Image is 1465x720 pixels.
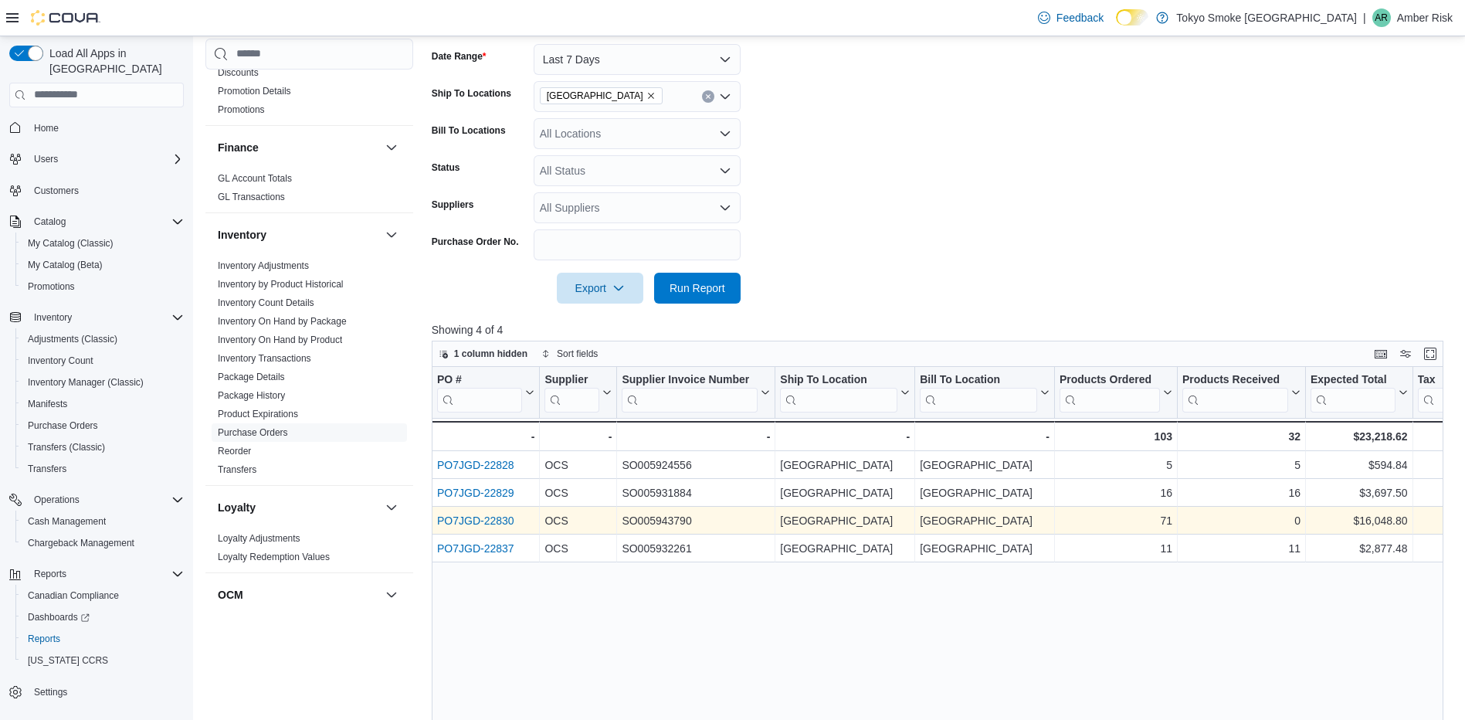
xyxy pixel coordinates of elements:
button: My Catalog (Classic) [15,233,190,254]
a: Inventory by Product Historical [218,279,344,290]
div: Discounts & Promotions [205,63,413,125]
span: Cash Management [22,512,184,531]
button: Manifests [15,393,190,415]
span: [US_STATE] CCRS [28,654,108,667]
span: Reports [28,633,60,645]
button: Canadian Compliance [15,585,190,606]
a: Cash Management [22,512,112,531]
span: Transfers [22,460,184,478]
button: Inventory [28,308,78,327]
a: Dashboards [22,608,96,627]
span: Inventory On Hand by Package [218,315,347,328]
a: Transfers [22,460,73,478]
a: PO7JGD-22837 [437,542,514,555]
label: Purchase Order No. [432,236,519,248]
button: OCM [218,587,379,603]
a: Loyalty Adjustments [218,533,300,544]
div: 11 [1060,539,1172,558]
span: Catalog [34,216,66,228]
a: Promotions [218,104,265,115]
span: Loyalty Redemption Values [218,551,330,563]
span: My Catalog (Beta) [28,259,103,271]
button: Customers [3,179,190,202]
span: Home [28,118,184,138]
button: Open list of options [719,165,731,177]
button: Expected Total [1311,372,1408,412]
span: Settings [34,686,67,698]
span: Dashboards [22,608,184,627]
a: PO7JGD-22829 [437,487,514,499]
a: Inventory Count [22,352,100,370]
span: Operations [34,494,80,506]
a: Reports [22,630,66,648]
button: Inventory Count [15,350,190,372]
div: 16 [1060,484,1172,502]
button: Enter fullscreen [1421,345,1440,363]
div: 11 [1182,539,1301,558]
span: Adjustments (Classic) [28,333,117,345]
label: Suppliers [432,199,474,211]
a: Manifests [22,395,73,413]
button: Supplier Invoice Number [622,372,770,412]
a: GL Transactions [218,192,285,202]
button: Adjustments (Classic) [15,328,190,350]
div: [GEOGRAPHIC_DATA] [920,511,1050,530]
span: Operations [28,491,184,509]
span: Catalog [28,212,184,231]
button: Operations [3,489,190,511]
span: My Catalog (Classic) [22,234,184,253]
a: Purchase Orders [218,427,288,438]
button: Transfers (Classic) [15,436,190,458]
button: Open list of options [719,202,731,214]
button: Ship To Location [780,372,910,412]
a: My Catalog (Classic) [22,234,120,253]
div: $594.84 [1311,456,1408,474]
div: 71 [1060,511,1172,530]
button: OCM [382,586,401,604]
a: Dashboards [15,606,190,628]
span: Washington CCRS [22,651,184,670]
button: Catalog [28,212,72,231]
button: Users [3,148,190,170]
button: Reports [28,565,73,583]
div: Products Received [1182,372,1288,412]
div: Supplier Invoice Number [622,372,758,387]
span: Manifests [22,395,184,413]
a: Inventory Adjustments [218,260,309,271]
div: Loyalty [205,529,413,572]
span: Product Expirations [218,408,298,420]
a: Transfers (Classic) [22,438,111,457]
div: SO005931884 [622,484,770,502]
span: Loyalty Adjustments [218,532,300,545]
div: PO # [437,372,522,387]
a: Product Expirations [218,409,298,419]
label: Status [432,161,460,174]
span: Promotions [22,277,184,296]
button: [US_STATE] CCRS [15,650,190,671]
button: Loyalty [218,500,379,515]
span: Cash Management [28,515,106,528]
button: 1 column hidden [432,345,534,363]
span: North Bay Lakeshore [540,87,663,104]
span: My Catalog (Classic) [28,237,114,250]
button: Run Report [654,273,741,304]
a: My Catalog (Beta) [22,256,109,274]
a: Chargeback Management [22,534,141,552]
button: Bill To Location [920,372,1050,412]
button: Chargeback Management [15,532,190,554]
span: Inventory Transactions [218,352,311,365]
button: Inventory Manager (Classic) [15,372,190,393]
button: Open list of options [719,127,731,140]
div: OCS [544,456,612,474]
span: Canadian Compliance [28,589,119,602]
button: Clear input [702,90,714,103]
span: AR [1375,8,1388,27]
div: [GEOGRAPHIC_DATA] [780,484,910,502]
button: Finance [382,138,401,157]
div: $16,048.80 [1311,511,1408,530]
span: Run Report [670,280,725,296]
a: Customers [28,182,85,200]
div: - [436,427,534,446]
span: Chargeback Management [28,537,134,549]
a: Transfers [218,464,256,475]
